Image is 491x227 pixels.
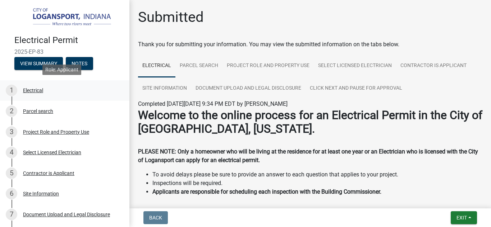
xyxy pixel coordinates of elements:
[149,215,162,221] span: Back
[138,100,288,107] span: Completed [DATE][DATE] 9:34 PM EDT by [PERSON_NAME]
[152,188,381,195] strong: Applicants are responsible for scheduling each inspection with the Building Commissioner.
[14,57,63,70] button: View Summary
[191,77,306,100] a: Document Upload and Legal Disclosure
[6,85,17,96] div: 1
[138,40,482,49] div: Thank you for submitting your information. You may view the submitted information on the tabs below.
[456,215,467,221] span: Exit
[23,150,81,155] div: Select Licensed Electrician
[138,9,204,26] h1: Submitted
[23,191,59,196] div: Site Information
[14,8,118,28] img: City of Logansport, Indiana
[6,147,17,158] div: 4
[451,211,477,224] button: Exit
[396,55,471,77] a: Contractor is Applicant
[14,61,63,67] wm-modal-confirm: Summary
[6,167,17,179] div: 5
[23,88,43,93] div: Electrical
[152,179,482,188] li: Inspections will be required.
[66,61,93,67] wm-modal-confirm: Notes
[23,109,53,114] div: Parcel search
[314,55,396,77] a: Select Licensed Electrician
[66,57,93,70] button: Notes
[23,129,89,134] div: Project Role and Property Use
[306,77,407,100] a: Click Next and Pause for Approval
[6,105,17,117] div: 2
[138,148,478,164] strong: PLEASE NOTE: Only a homeowner who will be living at the residence for at least one year or an Ele...
[23,212,110,217] div: Document Upload and Legal Disclosure
[14,48,115,55] span: 2025-EP-83
[23,171,74,176] div: Contractor is Applicant
[222,55,314,77] a: Project Role and Property Use
[138,108,482,136] strong: Welcome to the online process for an Electrical Permit in the City of [GEOGRAPHIC_DATA], [US_STATE].
[14,35,124,46] h4: Electrical Permit
[6,126,17,138] div: 3
[138,77,191,100] a: Site Information
[42,65,81,75] div: Role: Applicant
[152,170,482,179] li: To avoid delays please be sure to provide an answer to each question that applies to your project.
[138,55,175,77] a: Electrical
[6,209,17,220] div: 7
[175,55,222,77] a: Parcel search
[143,211,168,224] button: Back
[6,188,17,199] div: 6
